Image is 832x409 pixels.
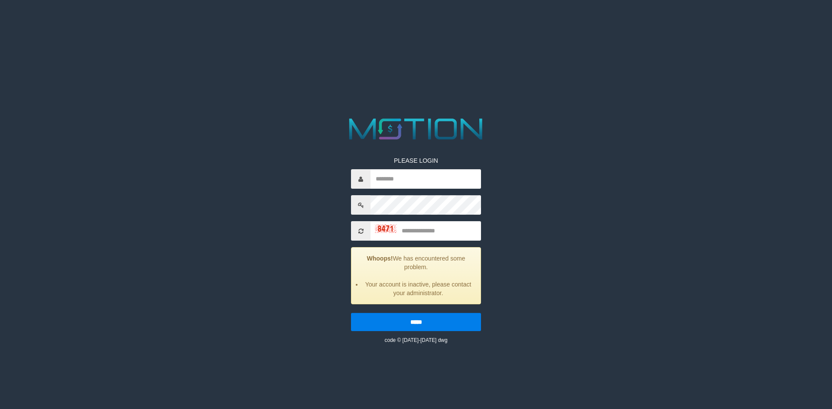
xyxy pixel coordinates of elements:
[367,255,393,262] strong: Whoops!
[343,115,489,143] img: MOTION_logo.png
[362,280,474,297] li: Your account is inactive, please contact your administrator.
[351,156,481,165] p: PLEASE LOGIN
[351,247,481,304] div: We has encountered some problem.
[375,224,396,233] img: captcha
[384,337,447,343] small: code © [DATE]-[DATE] dwg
